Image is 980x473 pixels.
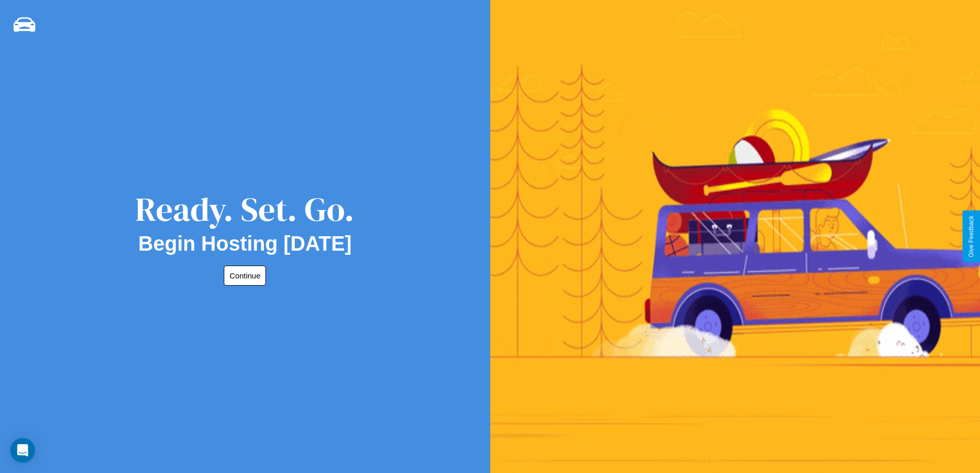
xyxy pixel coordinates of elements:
button: Continue [224,266,266,286]
div: Give Feedback [968,216,975,257]
h2: Begin Hosting [DATE] [138,232,352,255]
div: Ready. Set. Go. [135,186,354,232]
div: Open Intercom Messenger [10,438,35,463]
